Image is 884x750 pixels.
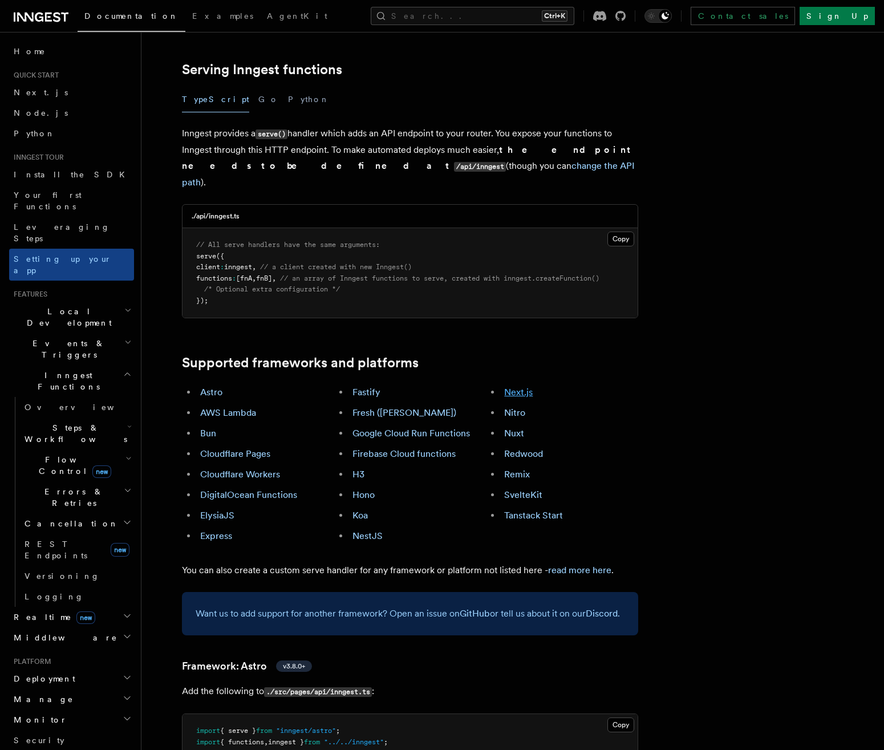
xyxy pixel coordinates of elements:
span: import [196,738,220,746]
a: Leveraging Steps [9,217,134,249]
span: Realtime [9,611,95,623]
button: TypeScript [182,87,249,112]
span: Monitor [9,714,67,725]
span: Setting up your app [14,254,112,275]
a: Nuxt [504,428,524,439]
a: Koa [352,510,368,521]
span: inngest } [268,738,304,746]
a: Tanstack Start [504,510,563,521]
span: Deployment [9,673,75,684]
a: DigitalOcean Functions [200,489,297,500]
span: v3.8.0+ [283,662,305,671]
a: Fresh ([PERSON_NAME]) [352,407,456,418]
h3: ./api/inngest.ts [192,212,240,221]
button: Deployment [9,668,134,689]
span: Versioning [25,571,100,581]
p: Add the following to : [182,683,638,700]
span: ({ [216,252,224,260]
span: // an array of Inngest functions to serve, created with inngest.createFunction() [280,274,599,282]
span: new [76,611,95,624]
span: serve [196,252,216,260]
button: Events & Triggers [9,333,134,365]
span: , [252,263,256,271]
button: Python [288,87,330,112]
span: Flow Control [20,454,125,477]
a: Astro [200,387,222,398]
span: client [196,263,220,271]
span: ; [384,738,388,746]
a: GitHub [460,608,490,619]
a: Your first Functions [9,185,134,217]
a: AgentKit [260,3,334,31]
span: Inngest tour [9,153,64,162]
span: Security [14,736,64,745]
button: Search...Ctrl+K [371,7,574,25]
span: Events & Triggers [9,338,124,360]
a: Versioning [20,566,134,586]
span: , [252,274,256,282]
a: Node.js [9,103,134,123]
span: [fnA [236,274,252,282]
a: Discord [586,608,618,619]
span: Platform [9,657,51,666]
span: /* Optional extra configuration */ [204,285,340,293]
a: Bun [200,428,216,439]
a: Redwood [504,448,543,459]
a: Hono [352,489,375,500]
button: Local Development [9,301,134,333]
span: import [196,727,220,735]
a: Nitro [504,407,525,418]
a: Sign Up [800,7,875,25]
p: Inngest provides a handler which adds an API endpoint to your router. You expose your functions t... [182,125,638,190]
span: }); [196,297,208,305]
button: Copy [607,717,634,732]
button: Steps & Workflows [20,417,134,449]
a: Remix [504,469,530,480]
span: Python [14,129,55,138]
span: "inngest/astro" [276,727,336,735]
span: fnB] [256,274,272,282]
span: Inngest Functions [9,370,123,392]
span: : [232,274,236,282]
a: Next.js [504,387,533,398]
code: ./src/pages/api/inngest.ts [264,687,372,697]
a: Setting up your app [9,249,134,281]
button: Flow Controlnew [20,449,134,481]
span: Errors & Retries [20,486,124,509]
div: Inngest Functions [9,397,134,607]
a: Supported frameworks and platforms [182,355,419,371]
span: , [272,274,276,282]
span: Examples [192,11,253,21]
span: new [92,465,111,478]
a: ElysiaJS [200,510,234,521]
span: functions [196,274,232,282]
button: Monitor [9,710,134,730]
a: NestJS [352,530,383,541]
span: Cancellation [20,518,119,529]
span: Leveraging Steps [14,222,110,243]
button: Middleware [9,627,134,648]
a: Overview [20,397,134,417]
span: new [111,543,129,557]
a: REST Endpointsnew [20,534,134,566]
span: Documentation [84,11,179,21]
a: Python [9,123,134,144]
a: Serving Inngest functions [182,62,342,78]
a: Next.js [9,82,134,103]
span: ; [336,727,340,735]
p: You can also create a custom serve handler for any framework or platform not listed here - . [182,562,638,578]
span: { serve } [220,727,256,735]
a: read more here [548,565,611,575]
button: Inngest Functions [9,365,134,397]
a: Examples [185,3,260,31]
span: from [304,738,320,746]
a: Documentation [78,3,185,32]
span: from [256,727,272,735]
a: AWS Lambda [200,407,256,418]
a: Install the SDK [9,164,134,185]
span: REST Endpoints [25,540,87,560]
a: Express [200,530,232,541]
span: Logging [25,592,84,601]
button: Errors & Retries [20,481,134,513]
a: Cloudflare Pages [200,448,270,459]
